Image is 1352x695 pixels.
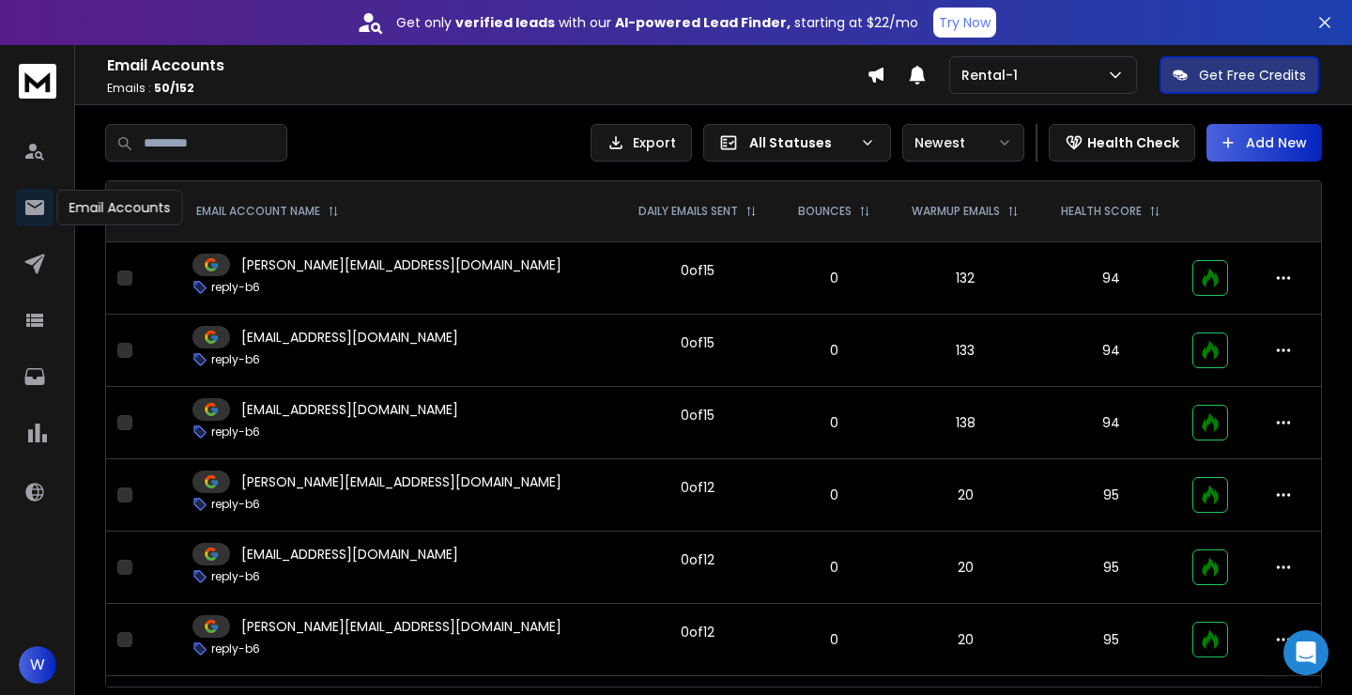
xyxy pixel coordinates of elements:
[890,532,1039,604] td: 20
[591,124,692,162] button: Export
[154,80,194,96] span: 50 / 152
[211,352,260,367] p: reply-b6
[681,550,714,569] div: 0 of 12
[19,64,56,99] img: logo
[1040,242,1182,315] td: 94
[1199,66,1306,85] p: Get Free Credits
[890,387,1039,459] td: 138
[790,486,879,504] p: 0
[211,641,260,656] p: reply-b6
[615,13,791,32] strong: AI-powered Lead Finder,
[241,255,561,274] p: [PERSON_NAME][EMAIL_ADDRESS][DOMAIN_NAME]
[790,269,879,287] p: 0
[890,459,1039,532] td: 20
[1087,133,1179,152] p: Health Check
[912,204,1000,219] p: WARMUP EMAILS
[933,8,996,38] button: Try Now
[107,81,867,96] p: Emails :
[1040,315,1182,387] td: 94
[681,623,714,641] div: 0 of 12
[241,545,458,564] p: [EMAIL_ADDRESS][DOMAIN_NAME]
[1040,604,1182,676] td: 95
[1160,56,1319,94] button: Get Free Credits
[396,13,918,32] p: Get only with our starting at $22/mo
[790,413,879,432] p: 0
[681,333,714,352] div: 0 of 15
[241,328,458,347] p: [EMAIL_ADDRESS][DOMAIN_NAME]
[211,497,260,512] p: reply-b6
[890,242,1039,315] td: 132
[790,630,879,649] p: 0
[1061,204,1142,219] p: HEALTH SCORE
[961,66,1025,85] p: Rental-1
[1049,124,1195,162] button: Health Check
[107,54,867,77] h1: Email Accounts
[455,13,555,32] strong: verified leads
[211,569,260,584] p: reply-b6
[241,617,561,636] p: [PERSON_NAME][EMAIL_ADDRESS][DOMAIN_NAME]
[1040,459,1182,532] td: 95
[681,406,714,425] div: 0 of 15
[638,204,738,219] p: DAILY EMAILS SENT
[57,190,183,225] div: Email Accounts
[1040,532,1182,604] td: 95
[798,204,852,219] p: BOUNCES
[241,472,561,491] p: [PERSON_NAME][EMAIL_ADDRESS][DOMAIN_NAME]
[1206,124,1322,162] button: Add New
[211,425,260,440] p: reply-b6
[890,604,1039,676] td: 20
[749,133,853,152] p: All Statuses
[681,261,714,280] div: 0 of 15
[19,646,56,684] button: W
[790,341,879,360] p: 0
[196,204,339,219] div: EMAIL ACCOUNT NAME
[1040,387,1182,459] td: 94
[1283,630,1329,675] div: Open Intercom Messenger
[890,315,1039,387] td: 133
[241,400,458,419] p: [EMAIL_ADDRESS][DOMAIN_NAME]
[790,558,879,577] p: 0
[211,280,260,295] p: reply-b6
[681,478,714,497] div: 0 of 12
[902,124,1024,162] button: Newest
[939,13,991,32] p: Try Now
